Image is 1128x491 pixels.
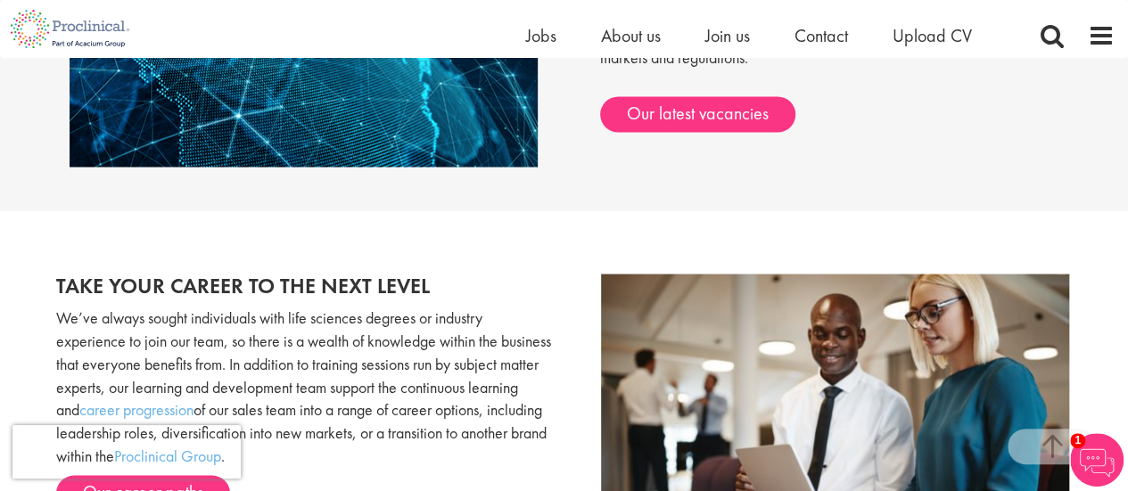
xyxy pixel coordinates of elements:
a: Jobs [526,24,556,47]
img: Chatbot [1070,433,1124,487]
span: 1 [1070,433,1085,448]
a: Our latest vacancies [600,96,795,132]
a: Contact [795,24,848,47]
iframe: reCAPTCHA [12,425,241,479]
h2: Take your career to the next level [56,274,551,297]
a: About us [601,24,661,47]
p: We’ve always sought individuals with life sciences degrees or industry experience to join our tea... [56,306,551,466]
a: career progression [79,398,193,419]
a: Upload CV [893,24,972,47]
a: Join us [705,24,750,47]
